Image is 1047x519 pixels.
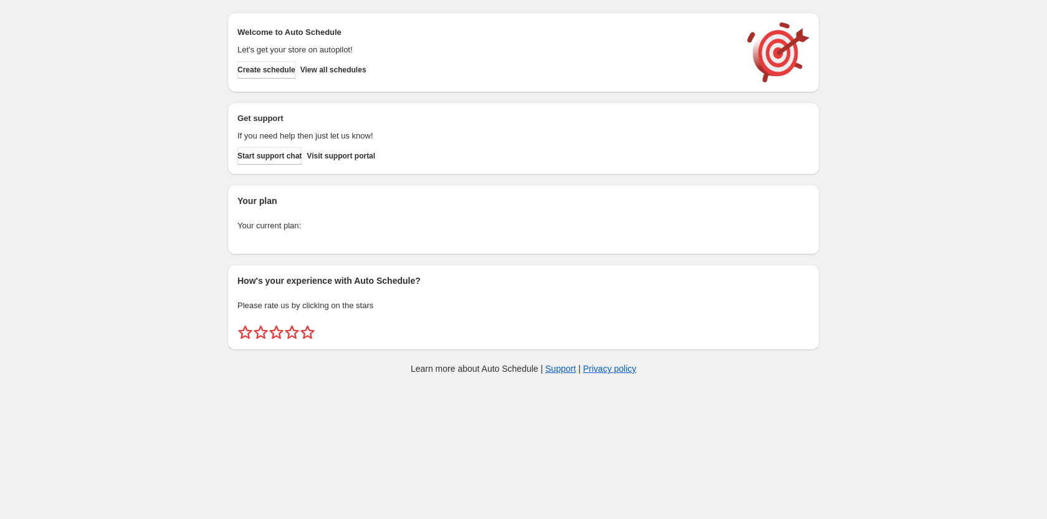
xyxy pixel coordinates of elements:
[237,112,735,125] h2: Get support
[411,362,636,375] p: Learn more about Auto Schedule | |
[583,364,637,374] a: Privacy policy
[237,26,735,39] h2: Welcome to Auto Schedule
[237,130,735,142] p: If you need help then just let us know!
[237,274,810,287] h2: How's your experience with Auto Schedule?
[237,299,810,312] p: Please rate us by clicking on the stars
[237,44,735,56] p: Let's get your store on autopilot!
[237,147,302,165] a: Start support chat
[307,147,375,165] a: Visit support portal
[237,195,810,207] h2: Your plan
[307,151,375,161] span: Visit support portal
[545,364,576,374] a: Support
[237,65,295,75] span: Create schedule
[237,220,810,232] p: Your current plan:
[300,61,366,79] button: View all schedules
[237,151,302,161] span: Start support chat
[300,65,366,75] span: View all schedules
[237,61,295,79] button: Create schedule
